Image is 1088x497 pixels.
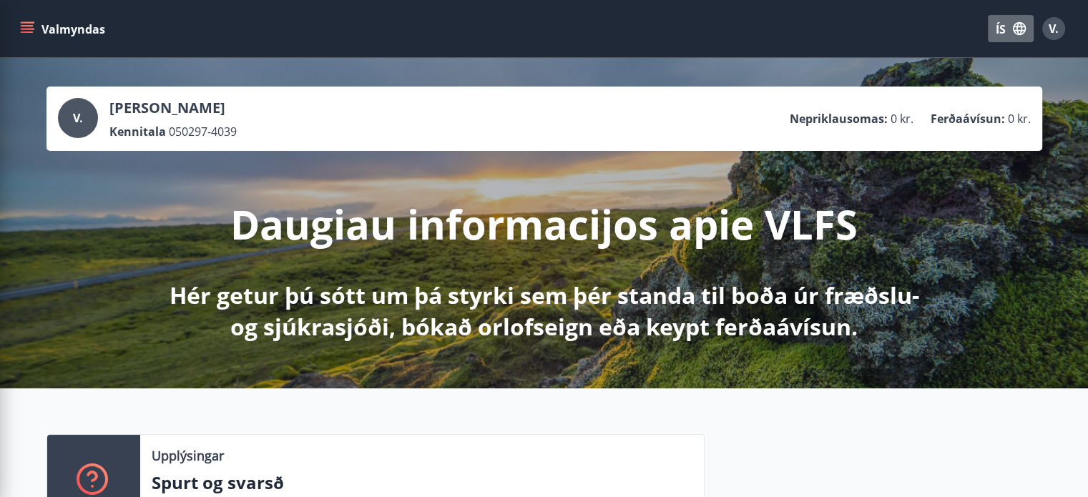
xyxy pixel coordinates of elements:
[170,280,919,342] font: Hér getur þú sótt um þá styrki sem þér standa til boða úr fræðslu- og sjúkrasjóði, bókað orlofsei...
[884,111,888,127] font: :
[169,124,237,139] font: 050297-4039
[988,15,1034,42] button: ÍS
[109,124,166,139] font: Kennitala
[41,21,105,37] font: Valmyndas
[1008,111,1031,127] font: 0 kr.
[790,111,884,127] font: Nepriklausomas
[73,110,83,126] font: V.
[230,197,858,251] font: Daugiau informacijos apie VLFS
[1001,111,1005,127] font: :
[1036,11,1071,46] button: V.
[1049,21,1059,36] font: V.
[152,447,224,464] font: Upplýsingar
[996,21,1006,37] font: ÍS
[152,471,284,494] font: Spurt og svarsð
[109,98,225,117] font: [PERSON_NAME]
[931,111,1001,127] font: Ferðaávísun
[17,16,111,41] button: meniu
[891,111,913,127] font: 0 kr.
